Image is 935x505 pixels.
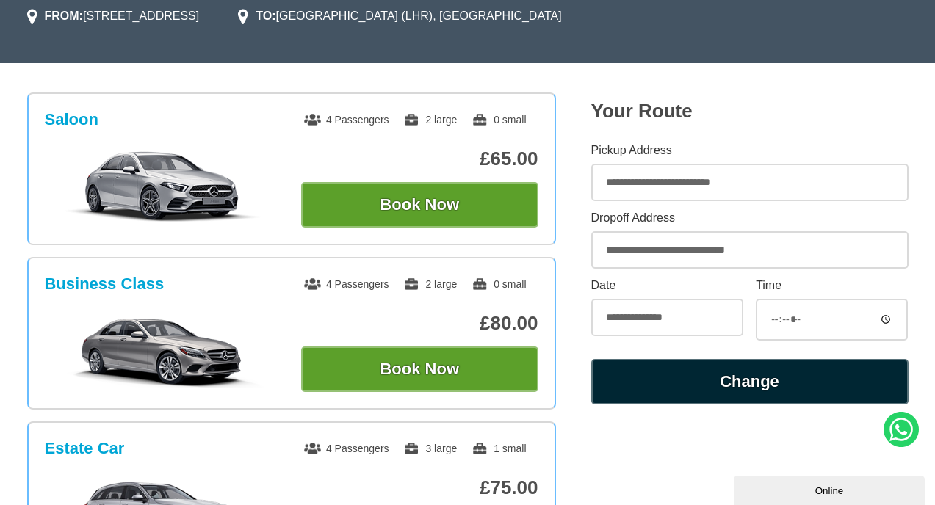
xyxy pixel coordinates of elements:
label: Time [756,280,908,291]
span: 4 Passengers [304,114,389,126]
span: 4 Passengers [304,278,389,290]
span: 2 large [403,278,457,290]
span: 3 large [403,443,457,454]
h3: Business Class [45,275,165,294]
button: Change [591,359,909,404]
h2: Your Route [591,100,909,123]
p: £65.00 [301,148,538,170]
span: 2 large [403,114,457,126]
label: Pickup Address [591,145,909,156]
span: 0 small [472,114,526,126]
span: 4 Passengers [304,443,389,454]
button: Book Now [301,346,538,392]
span: 0 small [472,278,526,290]
button: Book Now [301,182,538,228]
strong: FROM: [45,10,83,22]
strong: TO: [256,10,275,22]
label: Dropoff Address [591,212,909,224]
li: [GEOGRAPHIC_DATA] (LHR), [GEOGRAPHIC_DATA] [238,7,561,25]
img: Business Class [52,314,273,388]
li: [STREET_ADDRESS] [27,7,200,25]
label: Date [591,280,743,291]
span: 1 small [472,443,526,454]
h3: Saloon [45,110,98,129]
p: £75.00 [301,476,538,499]
p: £80.00 [301,312,538,335]
img: Saloon [52,150,273,223]
iframe: chat widget [734,473,928,505]
h3: Estate Car [45,439,125,458]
